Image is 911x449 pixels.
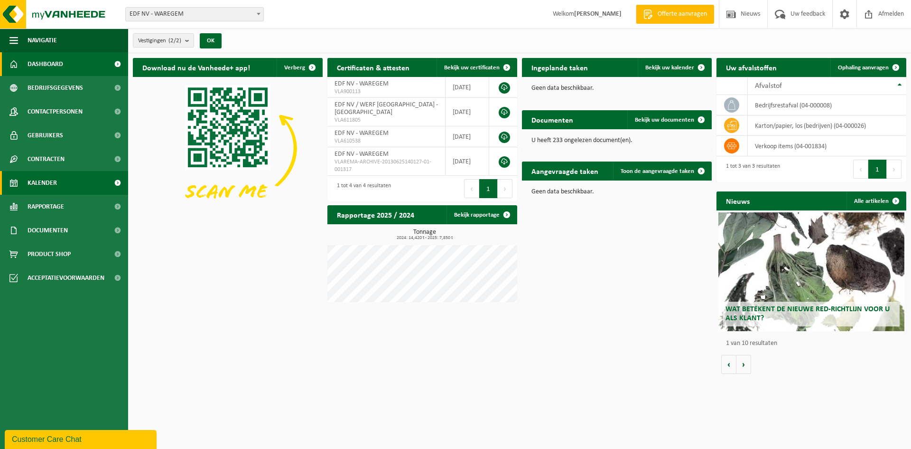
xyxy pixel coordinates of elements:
strong: [PERSON_NAME] [574,10,622,18]
span: Toon de aangevraagde taken [621,168,694,174]
td: bedrijfsrestafval (04-000008) [748,95,906,115]
h2: Nieuws [716,191,759,210]
button: Verberg [277,58,322,77]
span: 2024: 14,420 t - 2025: 7,850 t [332,236,517,240]
span: Acceptatievoorwaarden [28,266,104,290]
button: Vestigingen(2/2) [133,33,194,48]
td: verkoop items (04-001834) [748,136,906,156]
a: Offerte aanvragen [636,5,714,24]
td: [DATE] [446,98,489,126]
h2: Uw afvalstoffen [716,58,786,76]
div: 1 tot 3 van 3 resultaten [721,159,780,180]
span: Ophaling aanvragen [838,65,889,71]
iframe: chat widget [5,428,158,449]
span: Navigatie [28,29,57,52]
a: Bekijk uw certificaten [437,58,516,77]
button: Volgende [736,355,751,374]
span: Documenten [28,219,68,242]
button: Previous [464,179,479,198]
h2: Rapportage 2025 / 2024 [327,205,424,224]
button: Previous [853,160,868,179]
a: Bekijk uw documenten [627,110,711,129]
a: Alle artikelen [846,191,905,210]
a: Bekijk uw kalender [638,58,711,77]
h3: Tonnage [332,229,517,240]
span: VLAREMA-ARCHIVE-20130625140127-01-001317 [335,158,438,173]
span: Vestigingen [138,34,181,48]
span: Gebruikers [28,124,63,147]
td: [DATE] [446,126,489,147]
span: Bekijk uw certificaten [444,65,500,71]
a: Ophaling aanvragen [830,58,905,77]
span: VLA611805 [335,116,438,124]
span: Product Shop [28,242,71,266]
td: [DATE] [446,147,489,176]
button: 1 [479,179,498,198]
span: EDF NV - WAREGEM [335,151,389,158]
span: VLA610538 [335,137,438,145]
span: Kalender [28,171,57,195]
span: EDF NV / WERF [GEOGRAPHIC_DATA] - [GEOGRAPHIC_DATA] [335,101,438,116]
a: Wat betekent de nieuwe RED-richtlijn voor u als klant? [718,212,904,331]
p: U heeft 233 ongelezen document(en). [531,137,702,144]
span: EDF NV - WAREGEM [125,7,264,21]
p: Geen data beschikbaar. [531,189,702,195]
a: Toon de aangevraagde taken [613,162,711,181]
span: Bekijk uw kalender [645,65,694,71]
h2: Documenten [522,110,583,129]
p: 1 van 10 resultaten [726,340,902,347]
button: 1 [868,160,887,179]
span: Rapportage [28,195,64,219]
span: EDF NV - WAREGEM [126,8,263,21]
span: EDF NV - WAREGEM [335,80,389,87]
h2: Certificaten & attesten [327,58,419,76]
h2: Download nu de Vanheede+ app! [133,58,260,76]
span: Bedrijfsgegevens [28,76,83,100]
span: Wat betekent de nieuwe RED-richtlijn voor u als klant? [725,306,890,322]
span: Afvalstof [755,82,782,90]
button: Vorige [721,355,736,374]
a: Bekijk rapportage [446,205,516,224]
h2: Aangevraagde taken [522,162,608,180]
span: Dashboard [28,52,63,76]
td: karton/papier, los (bedrijven) (04-000026) [748,115,906,136]
count: (2/2) [168,38,181,44]
button: Next [498,179,512,198]
span: Contracten [28,147,65,171]
span: EDF NV - WAREGEM [335,130,389,137]
h2: Ingeplande taken [522,58,597,76]
button: Next [887,160,902,179]
span: Bekijk uw documenten [635,117,694,123]
span: VLA900113 [335,88,438,96]
span: Offerte aanvragen [655,10,709,19]
img: Download de VHEPlus App [133,77,323,220]
span: Contactpersonen [28,100,83,124]
div: 1 tot 4 van 4 resultaten [332,178,391,199]
p: Geen data beschikbaar. [531,85,702,92]
button: OK [200,33,222,48]
td: [DATE] [446,77,489,98]
span: Verberg [284,65,305,71]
